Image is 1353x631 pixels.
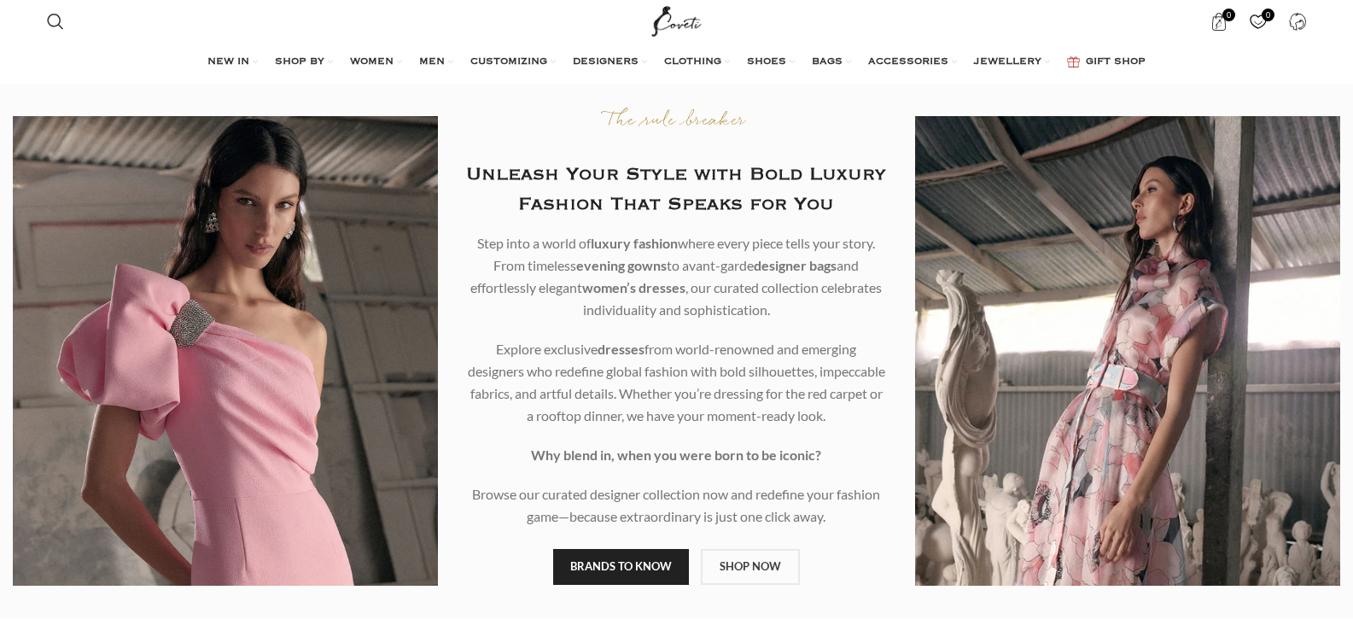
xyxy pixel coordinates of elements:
p: The rule breaker [464,109,889,134]
span: DESIGNERS [573,56,639,69]
b: designer bags [754,257,837,273]
b: evening gowns [576,257,667,273]
span: GIFT SHOP [1086,56,1146,69]
img: GiftBag [1067,56,1080,67]
a: JEWELLERY [974,45,1050,79]
b: dresses [598,341,644,357]
span: SHOP BY [275,56,324,69]
a: CLOTHING [664,45,730,79]
h2: Unleash Your Style with Bold Luxury Fashion That Speaks for You [464,160,889,219]
a: 0 [1240,4,1275,38]
a: WOMEN [350,45,402,79]
span: SHOES [747,56,786,69]
a: BAGS [812,45,851,79]
b: women’s dresses [582,279,685,295]
span: 0 [1222,9,1235,21]
a: BRANDS TO KNOW [553,549,689,585]
p: Browse our curated designer collection now and redefine your fashion game—because extraordinary i... [468,483,885,528]
span: CUSTOMIZING [470,56,547,69]
span: CLOTHING [664,56,721,69]
span: 0 [1262,9,1274,21]
strong: Why blend in, when you were born to be iconic? [531,447,821,463]
a: SHOES [747,45,795,79]
div: Main navigation [38,45,1315,79]
span: BAGS [812,56,843,69]
a: Search [38,4,73,38]
span: NEW IN [207,56,249,69]
b: luxury fashion [591,235,678,251]
span: ACCESSORIES [868,56,948,69]
a: DESIGNERS [573,45,647,79]
a: SHOP NOW [701,549,800,585]
span: MEN [419,56,445,69]
span: WOMEN [350,56,394,69]
a: SHOP BY [275,45,333,79]
a: MEN [419,45,453,79]
div: My Wishlist [1240,4,1275,38]
a: GIFT SHOP [1067,45,1146,79]
a: 0 [1201,4,1236,38]
a: CUSTOMIZING [470,45,556,79]
p: Step into a world of where every piece tells your story. From timeless to avant-garde and effortl... [468,232,885,321]
p: Explore exclusive from world-renowned and emerging designers who redefine global fashion with bol... [468,338,885,427]
a: ACCESSORIES [868,45,957,79]
span: JEWELLERY [974,56,1041,69]
a: Site logo [648,13,705,27]
a: NEW IN [207,45,258,79]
